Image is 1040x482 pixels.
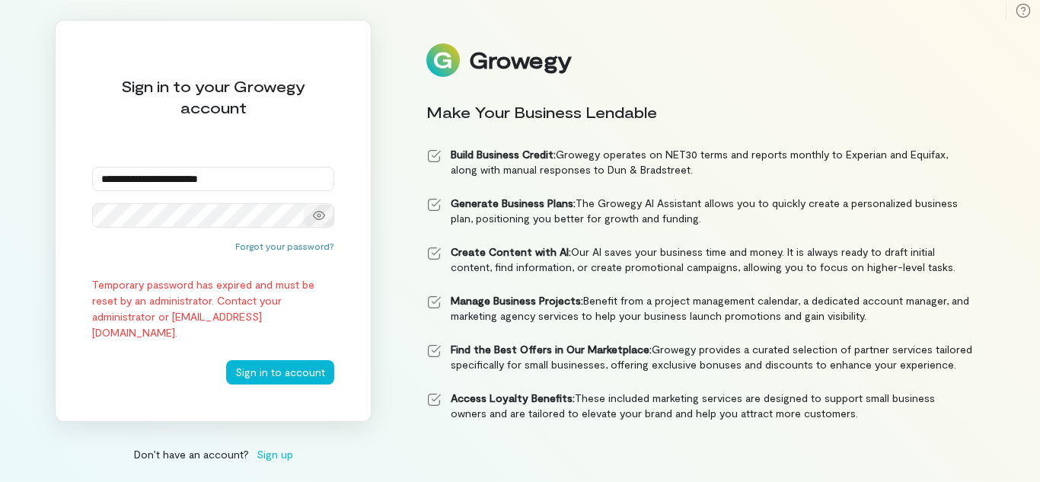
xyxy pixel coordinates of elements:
[235,240,334,252] button: Forgot your password?
[92,276,334,340] div: Temporary password has expired and must be reset by an administrator. Contact your administrator ...
[226,360,334,385] button: Sign in to account
[92,75,334,118] div: Sign in to your Growegy account
[451,294,583,307] strong: Manage Business Projects:
[426,342,973,372] li: Growegy provides a curated selection of partner services tailored specifically for small business...
[451,343,652,356] strong: Find the Best Offers in Our Marketplace:
[426,293,973,324] li: Benefit from a project management calendar, a dedicated account manager, and marketing agency ser...
[426,244,973,275] li: Our AI saves your business time and money. It is always ready to draft initial content, find info...
[426,391,973,421] li: These included marketing services are designed to support small business owners and are tailored ...
[451,245,571,258] strong: Create Content with AI:
[451,391,575,404] strong: Access Loyalty Benefits:
[426,147,973,177] li: Growegy operates on NET30 terms and reports monthly to Experian and Equifax, along with manual re...
[426,196,973,226] li: The Growegy AI Assistant allows you to quickly create a personalized business plan, positioning y...
[451,148,556,161] strong: Build Business Credit:
[55,446,372,462] div: Don’t have an account?
[469,47,571,73] div: Growegy
[426,101,973,123] div: Make Your Business Lendable
[257,446,293,462] span: Sign up
[426,43,460,77] img: Logo
[451,196,576,209] strong: Generate Business Plans:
